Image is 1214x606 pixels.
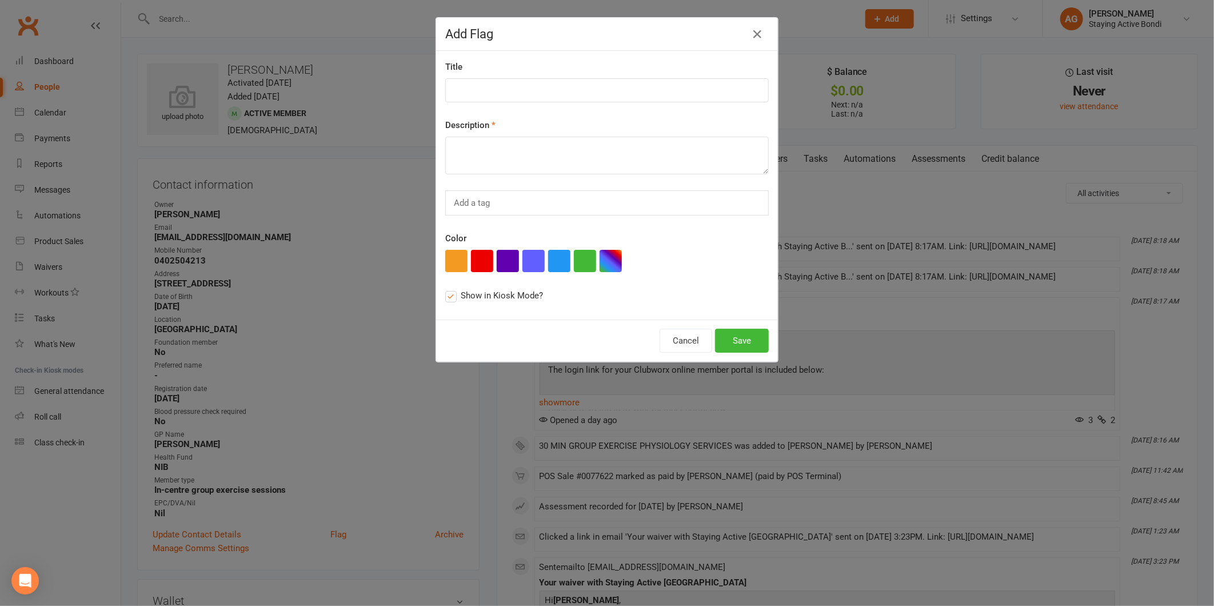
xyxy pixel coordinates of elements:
[715,329,769,353] button: Save
[11,567,39,595] div: Open Intercom Messenger
[453,196,493,210] input: Add a tag
[748,25,766,43] button: Close
[461,289,543,301] span: Show in Kiosk Mode?
[445,27,769,41] h4: Add Flag
[445,60,462,74] label: Title
[660,329,712,353] button: Cancel
[445,118,496,132] label: Description
[445,232,466,245] label: Color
